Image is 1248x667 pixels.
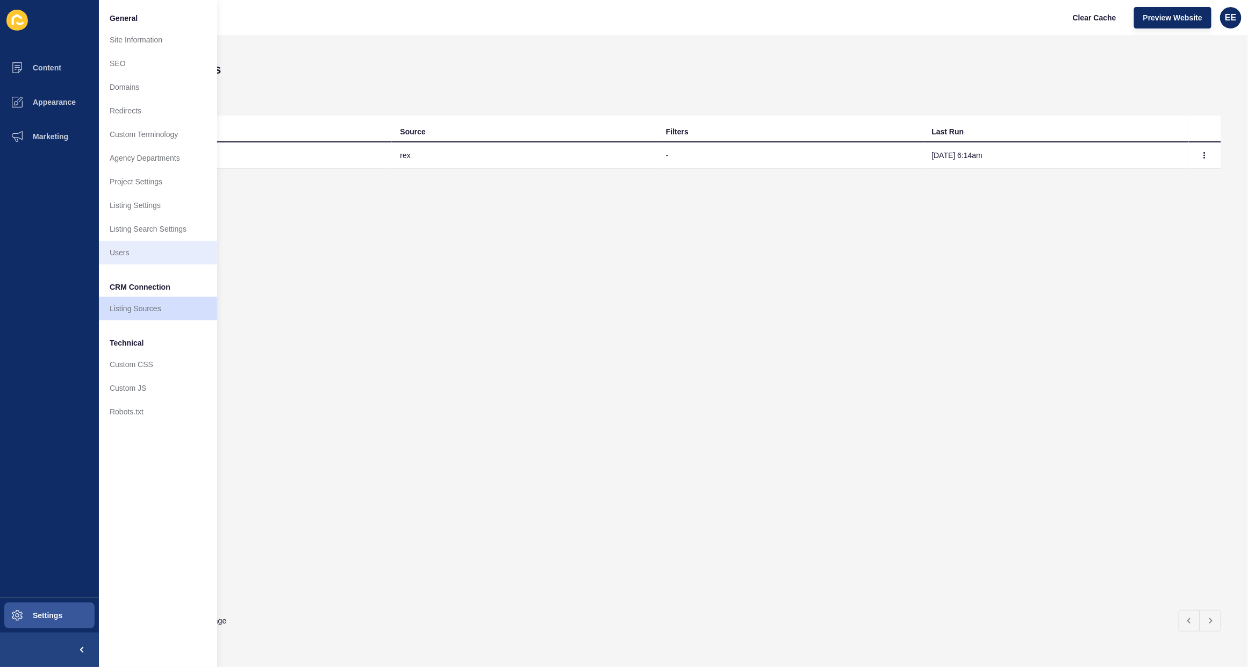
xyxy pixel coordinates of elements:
a: Users [99,241,217,264]
button: Clear Cache [1064,7,1125,28]
a: Redirects [99,99,217,123]
div: Source [400,126,426,137]
div: Filters [666,126,688,137]
button: Preview Website [1134,7,1211,28]
a: Agency Departments [99,146,217,170]
a: Project Settings [99,170,217,193]
h1: Listing sources [126,62,1221,77]
td: rex [392,142,658,169]
a: Listing Sources [99,297,217,320]
span: EE [1225,12,1236,23]
span: General [110,13,138,24]
a: Listing Search Settings [99,217,217,241]
a: Custom JS [99,376,217,400]
a: Domains [99,75,217,99]
td: [DATE] 6:14am [923,142,1189,169]
span: Technical [110,338,144,348]
td: - [657,142,923,169]
span: CRM Connection [110,282,170,292]
span: Preview Website [1143,12,1202,23]
a: Custom Terminology [99,123,217,146]
div: Last Run [932,126,964,137]
span: Clear Cache [1073,12,1116,23]
td: Property Co Agency [126,142,392,169]
a: Custom CSS [99,353,217,376]
a: Site Information [99,28,217,52]
a: Listing Settings [99,193,217,217]
a: Robots.txt [99,400,217,424]
a: SEO [99,52,217,75]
